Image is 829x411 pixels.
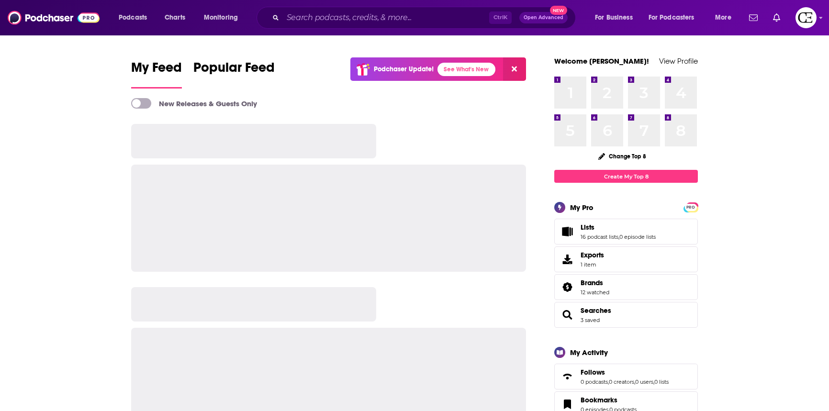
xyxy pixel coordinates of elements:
[581,396,637,404] a: Bookmarks
[550,6,567,15] span: New
[266,7,585,29] div: Search podcasts, credits, & more...
[795,7,817,28] img: User Profile
[581,261,604,268] span: 1 item
[193,59,275,81] span: Popular Feed
[283,10,489,25] input: Search podcasts, credits, & more...
[745,10,762,26] a: Show notifications dropdown
[588,10,645,25] button: open menu
[581,306,611,315] a: Searches
[554,302,698,328] span: Searches
[715,11,731,24] span: More
[131,59,182,81] span: My Feed
[649,11,695,24] span: For Podcasters
[635,378,653,385] a: 0 users
[193,59,275,89] a: Popular Feed
[570,203,594,212] div: My Pro
[558,398,577,411] a: Bookmarks
[519,12,568,23] button: Open AdvancedNew
[581,289,609,296] a: 12 watched
[593,150,652,162] button: Change Top 8
[608,378,609,385] span: ,
[119,11,147,24] span: Podcasts
[558,225,577,238] a: Lists
[570,348,608,357] div: My Activity
[795,7,817,28] button: Show profile menu
[769,10,784,26] a: Show notifications dropdown
[654,378,669,385] a: 0 lists
[554,170,698,183] a: Create My Top 8
[558,280,577,294] a: Brands
[659,56,698,66] a: View Profile
[554,274,698,300] span: Brands
[581,223,594,232] span: Lists
[554,246,698,272] a: Exports
[634,378,635,385] span: ,
[581,278,603,287] span: Brands
[197,10,250,25] button: open menu
[685,203,696,211] a: PRO
[112,10,159,25] button: open menu
[795,7,817,28] span: Logged in as cozyearthaudio
[581,251,604,259] span: Exports
[558,370,577,383] a: Follows
[581,278,609,287] a: Brands
[595,11,633,24] span: For Business
[131,59,182,89] a: My Feed
[618,233,619,240] span: ,
[558,308,577,322] a: Searches
[374,65,434,73] p: Podchaser Update!
[554,56,649,66] a: Welcome [PERSON_NAME]!
[558,253,577,266] span: Exports
[619,233,656,240] a: 0 episode lists
[581,368,605,377] span: Follows
[581,223,656,232] a: Lists
[642,10,708,25] button: open menu
[581,368,669,377] a: Follows
[609,378,634,385] a: 0 creators
[8,9,100,27] img: Podchaser - Follow, Share and Rate Podcasts
[653,378,654,385] span: ,
[437,63,495,76] a: See What's New
[554,364,698,389] span: Follows
[524,15,563,20] span: Open Advanced
[581,233,618,240] a: 16 podcast lists
[158,10,191,25] a: Charts
[489,11,512,24] span: Ctrl K
[204,11,238,24] span: Monitoring
[581,378,608,385] a: 0 podcasts
[165,11,185,24] span: Charts
[554,219,698,244] span: Lists
[581,396,617,404] span: Bookmarks
[581,317,600,323] a: 3 saved
[131,98,257,109] a: New Releases & Guests Only
[708,10,743,25] button: open menu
